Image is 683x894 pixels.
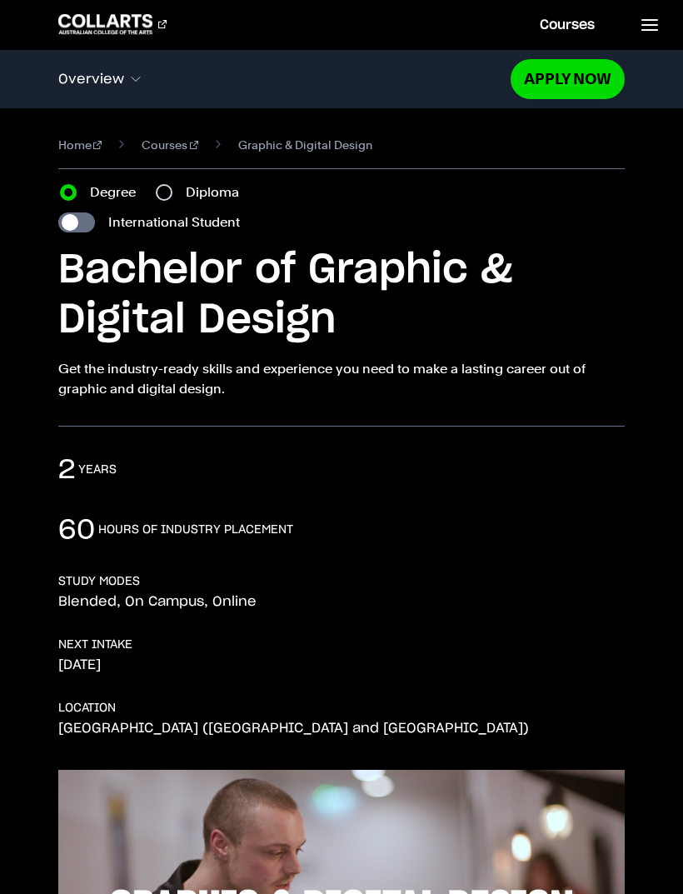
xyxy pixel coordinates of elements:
p: 60 [58,513,95,547]
a: Home [58,135,102,155]
button: Overview [58,62,511,97]
p: 2 [58,453,75,487]
h3: hours of industry placement [98,522,293,538]
label: Degree [90,182,146,202]
h1: Bachelor of Graphic & Digital Design [58,246,626,346]
p: [DATE] [58,657,101,673]
p: Get the industry-ready skills and experience you need to make a lasting career out of graphic and... [58,359,626,399]
h3: years [78,462,117,478]
span: Graphic & Digital Design [238,135,372,155]
label: Diploma [186,182,249,202]
div: Go to homepage [58,14,167,34]
a: Courses [142,135,198,155]
a: Apply Now [511,59,625,98]
span: Overview [58,72,124,87]
p: Blended, On Campus, Online [58,593,257,610]
h3: NEXT INTAKE [58,637,132,653]
label: International Student [108,212,240,232]
p: [GEOGRAPHIC_DATA] ([GEOGRAPHIC_DATA] and [GEOGRAPHIC_DATA]) [58,720,529,737]
h3: STUDY MODES [58,573,140,590]
h3: LOCATION [58,700,116,717]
